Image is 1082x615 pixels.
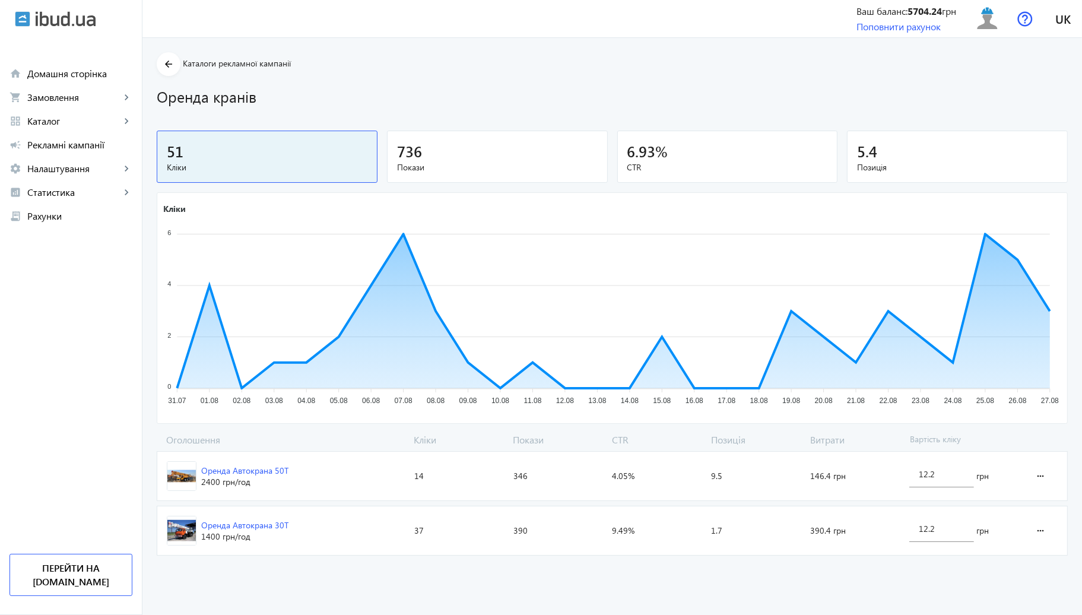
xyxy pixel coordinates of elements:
tspan: 14.08 [621,397,639,405]
a: Перейти на [DOMAIN_NAME] [9,554,132,596]
span: 4.05% [612,470,634,482]
mat-icon: settings [9,163,21,175]
mat-icon: keyboard_arrow_right [120,186,132,198]
span: CTR [627,161,828,173]
tspan: 24.08 [944,397,962,405]
span: Оголошення [157,433,409,446]
tspan: 05.08 [330,397,348,405]
tspan: 0 [167,383,171,391]
tspan: 12.08 [556,397,574,405]
tspan: 4 [167,281,171,288]
mat-icon: arrow_back [161,57,176,72]
span: 736 [397,141,422,161]
tspan: 2 [167,332,171,339]
tspan: 23.08 [912,397,929,405]
tspan: 11.08 [524,397,542,405]
tspan: 06.08 [362,397,380,405]
span: Витрати [806,433,905,446]
span: Вартість кліку [905,433,1022,446]
span: Налаштування [27,163,120,175]
span: uk [1055,11,1071,26]
tspan: 01.08 [201,397,218,405]
tspan: 31.07 [168,397,186,405]
mat-icon: keyboard_arrow_right [120,115,132,127]
span: 6.93 [627,141,656,161]
img: ibud.svg [15,11,30,27]
img: ibud_text.svg [36,11,96,27]
span: 390 [513,525,528,537]
mat-icon: campaign [9,139,21,151]
span: Домашня сторінка [27,68,132,80]
tspan: 16.08 [686,397,703,405]
div: 2400 грн /год [201,476,288,488]
span: 9.5 [711,470,722,482]
text: Кліки [163,204,186,215]
tspan: 09.08 [459,397,477,405]
tspan: 07.08 [395,397,413,405]
span: грн [976,470,989,482]
span: Покази [397,161,598,173]
span: 37 [414,525,424,537]
mat-icon: keyboard_arrow_right [120,91,132,103]
tspan: 02.08 [233,397,250,405]
mat-icon: home [9,68,21,80]
h1: Оренда кранів [157,86,1068,107]
img: 2292067c067a5a93109904022036030-0f6eb16f1e.jpg [167,516,196,545]
mat-icon: grid_view [9,115,21,127]
span: 1.7 [711,525,722,537]
tspan: 15.08 [653,397,671,405]
span: 390.4 грн [810,525,846,537]
tspan: 18.08 [750,397,768,405]
div: 1400 грн /год [201,531,288,543]
tspan: 08.08 [427,397,445,405]
tspan: 6 [167,229,171,236]
tspan: 25.08 [976,397,994,405]
span: % [656,141,668,161]
div: Оренда Автокрана 50Т [201,465,288,477]
mat-icon: analytics [9,186,21,198]
tspan: 13.08 [588,397,606,405]
mat-icon: receipt_long [9,210,21,222]
a: Поповнити рахунок [856,20,941,33]
tspan: 27.08 [1041,397,1059,405]
img: help.svg [1017,11,1033,27]
span: Рекламні кампанії [27,139,132,151]
tspan: 03.08 [265,397,283,405]
span: Кліки [167,161,367,173]
span: Каталог [27,115,120,127]
tspan: 22.08 [880,397,897,405]
span: Рахунки [27,210,132,222]
span: 14 [414,470,424,482]
span: Позиція [707,433,806,446]
span: Статистика [27,186,120,198]
tspan: 10.08 [491,397,509,405]
span: 51 [167,141,183,161]
mat-icon: shopping_cart [9,91,21,103]
b: 5704.24 [908,5,942,17]
tspan: 20.08 [815,397,833,405]
tspan: 21.08 [847,397,865,405]
span: 346 [513,470,528,482]
span: Кліки [409,433,508,446]
mat-icon: keyboard_arrow_right [120,163,132,175]
div: Ваш баланс: грн [856,5,956,18]
mat-icon: more_horiz [1033,516,1048,545]
span: Замовлення [27,91,120,103]
span: Покази [508,433,607,446]
img: 219506784ce38eda276326679879052-66f39251f5.jpg [167,462,196,490]
span: 5.4 [857,141,877,161]
tspan: 19.08 [782,397,800,405]
span: грн [976,525,989,537]
tspan: 26.08 [1008,397,1026,405]
img: user.svg [974,5,1001,32]
span: Каталоги рекламної кампанії [183,58,291,69]
span: Позиція [857,161,1058,173]
div: Оренда Автокрана 30Т [201,519,288,531]
mat-icon: more_horiz [1033,462,1048,490]
span: CTR [607,433,706,446]
tspan: 04.08 [297,397,315,405]
span: 146.4 грн [810,470,846,482]
span: 9.49% [612,525,634,537]
tspan: 17.08 [718,397,735,405]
